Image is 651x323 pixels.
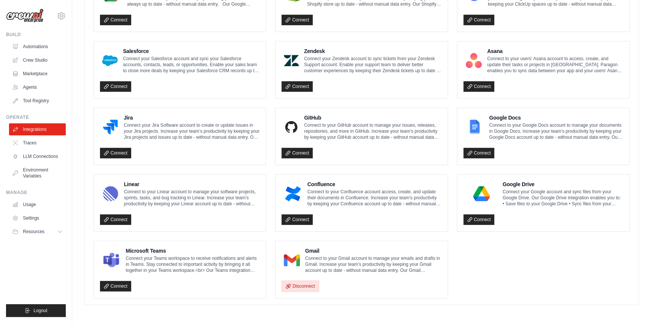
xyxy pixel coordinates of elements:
[463,81,495,92] a: Connect
[23,229,44,235] span: Resources
[9,150,66,162] a: LLM Connections
[284,53,299,68] img: Zendesk Logo
[126,247,260,255] h4: Microsoft Teams
[487,47,623,55] h4: Asana
[9,199,66,211] a: Usage
[6,32,66,38] div: Build
[487,56,623,74] p: Connect to your users’ Asana account to access, create, and update their tasks or projects in [GE...
[100,15,131,25] a: Connect
[9,54,66,66] a: Crew Studio
[9,226,66,238] button: Resources
[100,281,131,291] a: Connect
[102,253,120,268] img: Microsoft Teams Logo
[284,253,300,268] img: Gmail Logo
[466,53,482,68] img: Asana Logo
[489,114,623,121] h4: Google Docs
[102,186,119,201] img: Linear Logo
[282,214,313,225] a: Connect
[9,95,66,107] a: Tool Registry
[9,123,66,135] a: Integrations
[124,189,260,207] p: Connect to your Linear account to manage your software projects, sprints, tasks, and bug tracking...
[6,114,66,120] div: Operate
[124,114,260,121] h4: Jira
[304,122,442,140] p: Connect to your GitHub account to manage your issues, releases, repositories, and more in GitHub....
[466,186,497,201] img: Google Drive Logo
[100,214,131,225] a: Connect
[9,137,66,149] a: Traces
[463,148,495,158] a: Connect
[305,255,442,273] p: Connect to your Gmail account to manage your emails and drafts in Gmail. Increase your team’s pro...
[282,148,313,158] a: Connect
[503,189,623,207] p: Connect your Google account and sync files from your Google Drive. Our Google Drive integration e...
[102,120,118,135] img: Jira Logo
[100,148,131,158] a: Connect
[102,53,118,68] img: Salesforce Logo
[284,186,302,201] img: Confluence Logo
[33,308,47,314] span: Logout
[126,255,260,273] p: Connect your Teams workspace to receive notifications and alerts in Teams. Stay connected to impo...
[466,120,484,135] img: Google Docs Logo
[282,81,313,92] a: Connect
[123,47,260,55] h4: Salesforce
[307,189,442,207] p: Connect to your Confluence account access, create, and update their documents in Confluence. Incr...
[6,304,66,317] button: Logout
[463,15,495,25] a: Connect
[100,81,131,92] a: Connect
[284,120,299,135] img: GitHub Logo
[304,114,442,121] h4: GitHub
[305,247,442,255] h4: Gmail
[9,81,66,93] a: Agents
[282,15,313,25] a: Connect
[9,68,66,80] a: Marketplace
[6,9,44,23] img: Logo
[9,212,66,224] a: Settings
[6,190,66,196] div: Manage
[124,180,260,188] h4: Linear
[304,56,442,74] p: Connect your Zendesk account to sync tickets from your Zendesk Support account. Enable your suppo...
[503,180,623,188] h4: Google Drive
[124,122,260,140] p: Connect your Jira Software account to create or update issues in your Jira projects. Increase you...
[463,214,495,225] a: Connect
[9,164,66,182] a: Environment Variables
[307,180,442,188] h4: Confluence
[123,56,260,74] p: Connect your Salesforce account and sync your Salesforce accounts, contacts, leads, or opportunit...
[282,281,319,292] button: Disconnect
[489,122,623,140] p: Connect to your Google Docs account to manage your documents in Google Docs. Increase your team’s...
[9,41,66,53] a: Automations
[304,47,442,55] h4: Zendesk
